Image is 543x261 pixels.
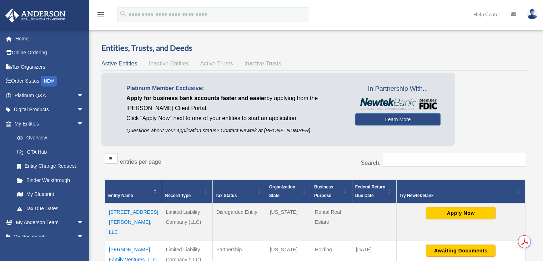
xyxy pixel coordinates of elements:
[77,216,91,230] span: arrow_drop_down
[359,98,437,110] img: NewtekBankLogoSM.png
[10,187,91,202] a: My Blueprint
[10,159,91,173] a: Entity Change Request
[426,245,496,257] button: Awaiting Documents
[311,203,352,241] td: Rental Real Estate
[527,9,538,19] img: User Pic
[5,31,95,46] a: Home
[266,203,311,241] td: [US_STATE]
[77,230,91,244] span: arrow_drop_down
[200,60,233,67] span: Active Trusts
[355,184,386,198] span: Federal Return Due Date
[108,193,133,198] span: Entity Name
[245,60,281,67] span: Inactive Trusts
[266,179,311,203] th: Organization State: Activate to sort
[120,159,161,165] label: entries per page
[165,193,191,198] span: Record Type
[126,113,345,123] p: Click "Apply Now" next to one of your entities to start an application.
[269,184,295,198] span: Organization State
[5,60,95,74] a: Tax Organizers
[212,203,266,241] td: Disregarded Entity
[5,46,95,60] a: Online Ordering
[396,179,525,203] th: Try Newtek Bank : Activate to sort
[5,117,91,131] a: My Entitiesarrow_drop_down
[126,93,345,113] p: by applying from the [PERSON_NAME] Client Portal.
[119,10,127,18] i: search
[10,173,91,187] a: Binder Walkthrough
[105,179,162,203] th: Entity Name: Activate to invert sorting
[96,10,105,19] i: menu
[41,76,57,87] div: NEW
[105,203,162,241] td: [STREET_ADDRESS][PERSON_NAME], LLC
[96,13,105,19] a: menu
[352,179,396,203] th: Federal Return Due Date: Activate to sort
[126,126,345,135] p: Questions about your application status? Contact Newtek at [PHONE_NUMBER]
[162,203,212,241] td: Limited Liability Company (LLC)
[10,145,91,159] a: CTA Hub
[5,216,95,230] a: My Anderson Teamarrow_drop_down
[314,184,333,198] span: Business Purpose
[212,179,266,203] th: Tax Status: Activate to sort
[5,74,95,89] a: Order StatusNEW
[5,103,95,117] a: Digital Productsarrow_drop_down
[77,88,91,103] span: arrow_drop_down
[361,160,381,166] label: Search:
[3,9,68,23] img: Anderson Advisors Platinum Portal
[77,103,91,117] span: arrow_drop_down
[311,179,352,203] th: Business Purpose: Activate to sort
[126,95,266,101] span: Apply for business bank accounts faster and easier
[101,60,137,67] span: Active Entities
[5,230,95,244] a: My Documentsarrow_drop_down
[399,191,514,200] div: Try Newtek Bank
[101,43,529,54] h3: Entities, Trusts, and Deeds
[10,131,87,145] a: Overview
[10,201,91,216] a: Tax Due Dates
[426,207,496,219] button: Apply Now
[149,60,189,67] span: Inactive Entities
[355,83,441,95] span: In Partnership With...
[5,88,95,103] a: Platinum Q&Aarrow_drop_down
[162,179,212,203] th: Record Type: Activate to sort
[216,193,237,198] span: Tax Status
[77,117,91,131] span: arrow_drop_down
[355,113,441,125] a: Learn More
[126,83,345,93] p: Platinum Member Exclusive:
